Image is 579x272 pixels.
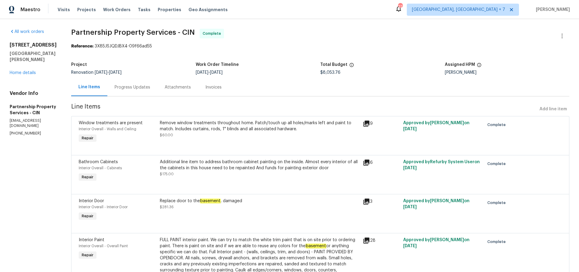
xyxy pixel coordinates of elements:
[487,122,508,128] span: Complete
[165,84,191,90] div: Attachments
[196,63,239,67] h5: Work Order Timeline
[196,70,223,75] span: -
[138,8,150,12] span: Tasks
[403,205,417,209] span: [DATE]
[320,70,340,75] span: $8,053.76
[158,7,181,13] span: Properties
[79,213,96,219] span: Repair
[79,205,128,209] span: Interior Overall - Interior Door
[10,104,57,116] h5: Partnership Property Services - CIN
[398,4,402,10] div: 37
[403,199,470,209] span: Approved by [PERSON_NAME] on
[160,198,359,204] div: Replace door to the . damaged
[79,121,143,125] span: Window treatments are present
[10,42,57,48] h2: [STREET_ADDRESS]
[160,133,173,137] span: $60.00
[71,43,569,49] div: 3X85JSJQDJBX4-09f66ad55
[79,199,104,203] span: Interior Door
[103,7,131,13] span: Work Orders
[79,166,122,170] span: Interior Overall - Cabinets
[10,90,57,96] h4: Vendor Info
[79,252,96,258] span: Repair
[160,159,359,171] div: Additional line item to address bathroom cabinet painting on the inside. Almost every interior of...
[10,71,36,75] a: Home details
[403,121,470,131] span: Approved by [PERSON_NAME] on
[78,84,100,90] div: Line Items
[109,70,122,75] span: [DATE]
[445,70,569,75] div: [PERSON_NAME]
[403,244,417,248] span: [DATE]
[363,159,400,166] div: 6
[95,70,122,75] span: -
[363,198,400,205] div: 3
[203,31,223,37] span: Complete
[79,238,104,242] span: Interior Paint
[403,160,480,170] span: Approved by Refurby System User on
[10,30,44,34] a: All work orders
[71,104,537,115] span: Line Items
[160,172,174,176] span: $175.00
[115,84,150,90] div: Progress Updates
[79,135,96,141] span: Repair
[10,131,57,136] p: [PHONE_NUMBER]
[196,70,208,75] span: [DATE]
[10,118,57,128] p: [EMAIL_ADDRESS][DOMAIN_NAME]
[71,63,87,67] h5: Project
[95,70,107,75] span: [DATE]
[412,7,505,13] span: [GEOGRAPHIC_DATA], [GEOGRAPHIC_DATA] + 7
[188,7,228,13] span: Geo Assignments
[58,7,70,13] span: Visits
[210,70,223,75] span: [DATE]
[200,199,221,203] em: basement
[71,44,93,48] b: Reference:
[71,70,122,75] span: Renovation
[79,174,96,180] span: Repair
[403,166,417,170] span: [DATE]
[487,239,508,245] span: Complete
[533,7,570,13] span: [PERSON_NAME]
[160,205,174,209] span: $281.36
[79,160,118,164] span: Bathroom Cabinets
[445,63,475,67] h5: Assigned HPM
[71,29,195,36] span: Partnership Property Services - CIN
[320,63,347,67] h5: Total Budget
[160,120,359,132] div: Remove window treatments throughout home. Patch/touch up all holes/marks left and paint to match....
[21,7,40,13] span: Maestro
[79,127,136,131] span: Interior Overall - Walls and Ceiling
[487,161,508,167] span: Complete
[477,63,482,70] span: The hpm assigned to this work order.
[10,50,57,63] h5: [GEOGRAPHIC_DATA][PERSON_NAME]
[487,200,508,206] span: Complete
[363,120,400,127] div: 9
[79,244,128,248] span: Interior Overall - Overall Paint
[205,84,222,90] div: Invoices
[349,63,354,70] span: The total cost of line items that have been proposed by Opendoor. This sum includes line items th...
[305,244,326,248] em: basement
[403,127,417,131] span: [DATE]
[363,237,400,244] div: 28
[403,238,470,248] span: Approved by [PERSON_NAME] on
[77,7,96,13] span: Projects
